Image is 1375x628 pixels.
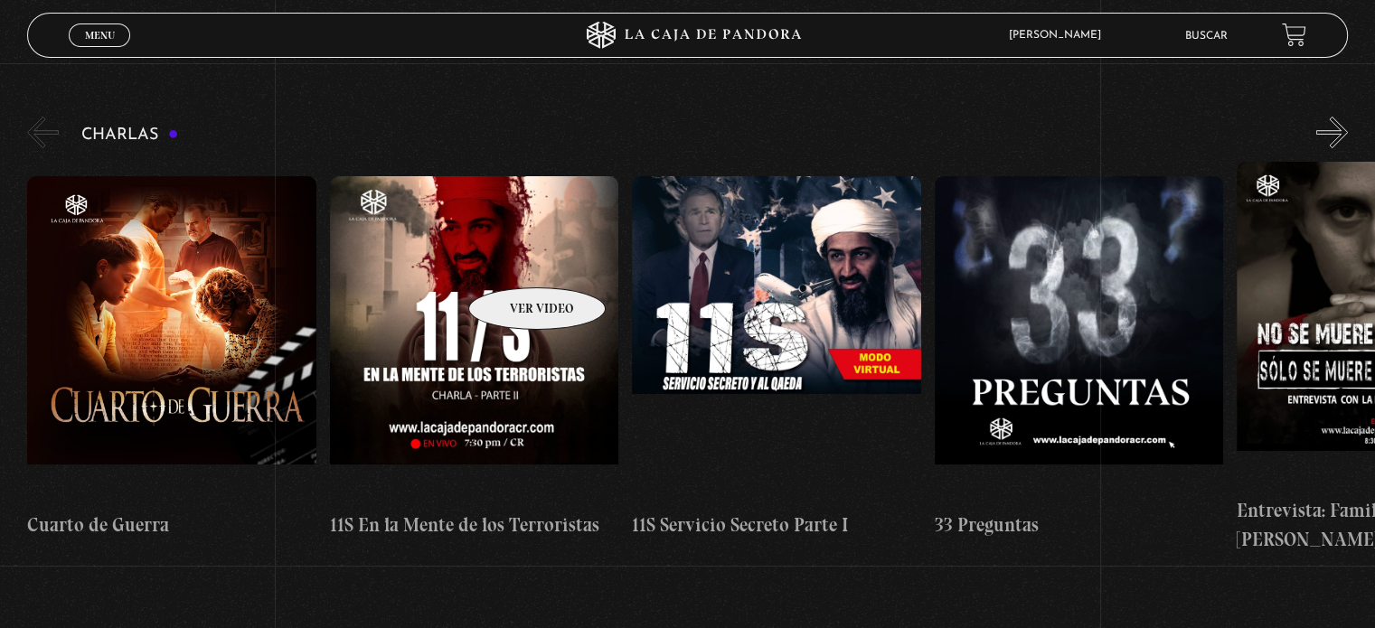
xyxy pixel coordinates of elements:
[27,162,315,553] a: Cuarto de Guerra
[1000,30,1119,41] span: [PERSON_NAME]
[1282,23,1306,47] a: View your shopping cart
[85,30,115,41] span: Menu
[632,162,920,553] a: 11S Servicio Secreto Parte I
[79,45,121,58] span: Cerrar
[1185,31,1228,42] a: Buscar
[935,511,1223,539] h4: 33 Preguntas
[1316,117,1348,148] button: Next
[81,127,178,144] h3: Charlas
[27,117,59,148] button: Previous
[330,511,618,539] h4: 11S En la Mente de los Terroristas
[330,162,618,553] a: 11S En la Mente de los Terroristas
[632,511,920,539] h4: 11S Servicio Secreto Parte I
[935,162,1223,553] a: 33 Preguntas
[27,511,315,539] h4: Cuarto de Guerra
